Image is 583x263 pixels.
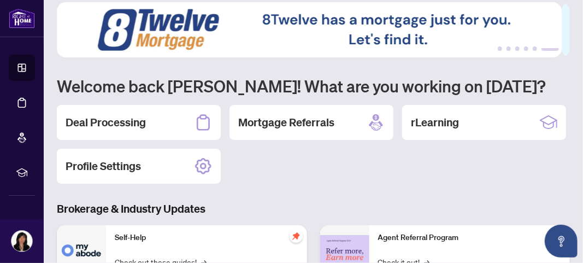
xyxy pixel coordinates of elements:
[11,231,32,252] img: Profile Icon
[545,225,578,258] button: Open asap
[411,115,459,130] h2: rLearning
[9,8,35,28] img: logo
[378,232,562,244] p: Agent Referral Program
[57,75,570,96] h1: Welcome back [PERSON_NAME]! What are you working on [DATE]?
[115,232,298,244] p: Self-Help
[57,201,570,217] h3: Brokerage & Industry Updates
[498,46,502,51] button: 1
[524,46,528,51] button: 4
[66,115,146,130] h2: Deal Processing
[533,46,537,51] button: 5
[66,159,141,174] h2: Profile Settings
[290,230,303,243] span: pushpin
[541,46,559,51] button: 6
[57,2,562,57] img: Slide 5
[507,46,511,51] button: 2
[515,46,520,51] button: 3
[238,115,334,130] h2: Mortgage Referrals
